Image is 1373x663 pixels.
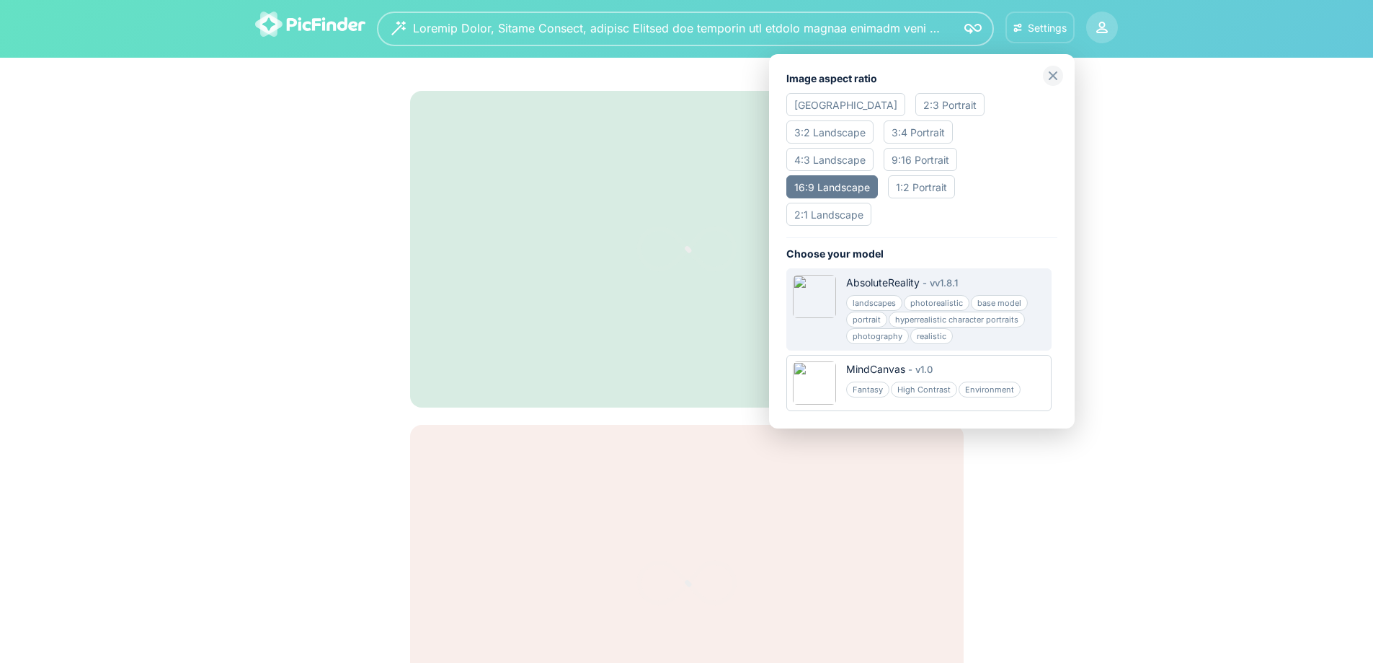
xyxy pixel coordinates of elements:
[888,175,955,198] div: 1:2 Portrait
[846,312,887,328] div: portrait
[904,295,969,311] div: photorealistic
[786,203,871,226] div: 2:1 Landscape
[930,276,958,290] div: v v1.8.1
[786,71,1057,86] div: Image aspect ratio
[786,120,874,144] div: 3:2 Landscape
[905,362,915,377] div: -
[793,275,836,318] img: 68361c9274fc8-1200x1509.jpg
[846,382,889,398] div: Fantasy
[846,276,920,290] div: AbsoluteReality
[793,361,836,405] img: 6563a2d355b76-2048x2048.jpg
[786,175,878,198] div: 16:9 Landscape
[786,247,1057,261] div: Choose your model
[846,328,909,344] div: photography
[915,362,933,377] div: v 1.0
[891,382,957,398] div: High Contrast
[971,295,1028,311] div: base model
[915,93,985,116] div: 2:3 Portrait
[910,328,953,344] div: realistic
[786,148,874,171] div: 4:3 Landscape
[846,295,902,311] div: landscapes
[786,93,905,116] div: [GEOGRAPHIC_DATA]
[884,148,957,171] div: 9:16 Portrait
[846,362,905,377] div: MindCanvas
[884,120,953,144] div: 3:4 Portrait
[1043,66,1063,86] img: close-grey.svg
[959,382,1021,398] div: Environment
[889,312,1025,328] div: hyperrealistic character portraits
[920,276,930,290] div: -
